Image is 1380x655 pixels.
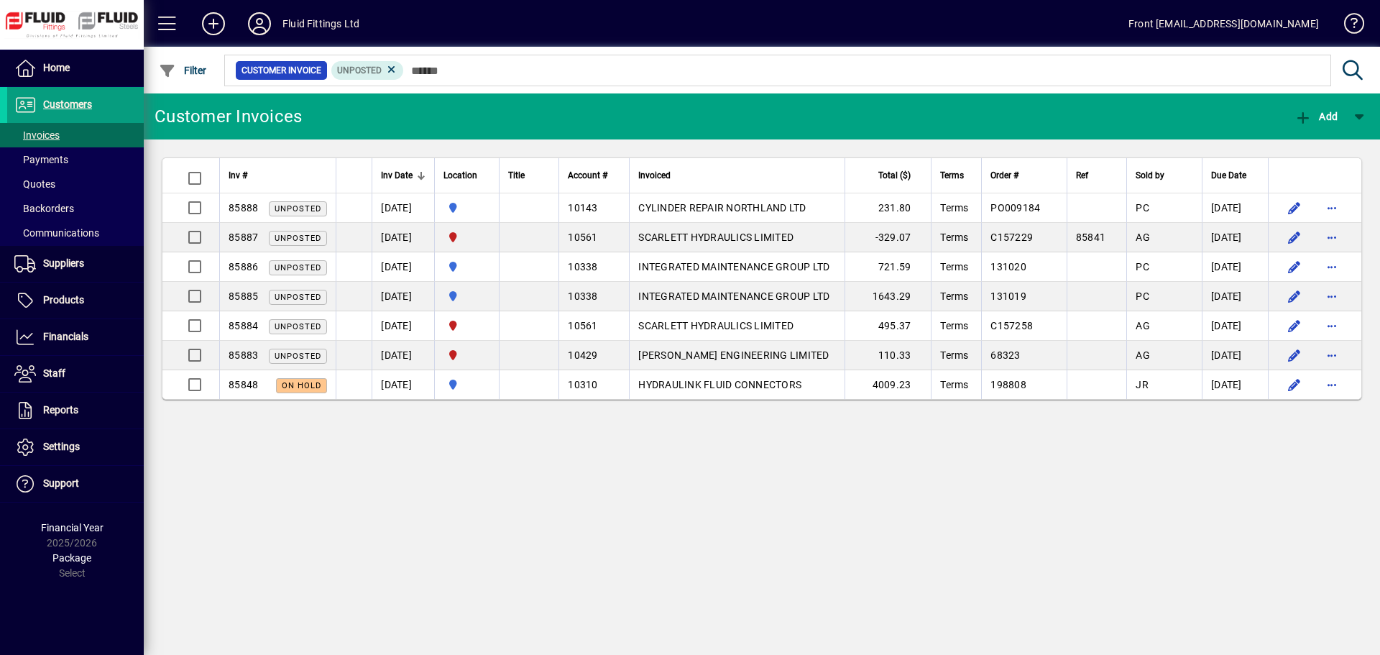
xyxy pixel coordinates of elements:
[1320,196,1343,219] button: More options
[155,58,211,83] button: Filter
[990,320,1033,331] span: C157258
[638,202,806,214] span: CYLINDER REPAIR NORTHLAND LTD
[372,223,434,252] td: [DATE]
[845,223,931,252] td: -329.07
[7,283,144,319] a: Products
[443,347,490,363] span: FLUID FITTINGS CHRISTCHURCH
[7,429,144,465] a: Settings
[229,168,327,183] div: Inv #
[381,168,413,183] span: Inv Date
[854,168,924,183] div: Total ($)
[1202,311,1268,341] td: [DATE]
[1283,226,1306,249] button: Edit
[1283,344,1306,367] button: Edit
[236,11,282,37] button: Profile
[43,404,78,416] span: Reports
[568,168,620,183] div: Account #
[7,221,144,245] a: Communications
[1076,168,1088,183] span: Ref
[7,196,144,221] a: Backorders
[229,349,258,361] span: 85883
[940,232,968,243] span: Terms
[1136,379,1149,390] span: JR
[14,227,99,239] span: Communications
[990,261,1026,272] span: 131020
[1283,255,1306,278] button: Edit
[568,290,597,302] span: 10338
[568,261,597,272] span: 10338
[275,352,321,361] span: Unposted
[14,203,74,214] span: Backorders
[1320,285,1343,308] button: More options
[14,129,60,141] span: Invoices
[43,62,70,73] span: Home
[1128,12,1319,35] div: Front [EMAIL_ADDRESS][DOMAIN_NAME]
[14,154,68,165] span: Payments
[638,349,829,361] span: [PERSON_NAME] ENGINEERING LIMITED
[275,293,321,302] span: Unposted
[1136,202,1149,214] span: PC
[1211,168,1246,183] span: Due Date
[990,349,1020,361] span: 68323
[940,168,964,183] span: Terms
[638,379,801,390] span: HYDRAULINK FLUID CONNECTORS
[43,99,92,110] span: Customers
[41,522,103,533] span: Financial Year
[940,320,968,331] span: Terms
[1320,344,1343,367] button: More options
[1076,168,1118,183] div: Ref
[7,393,144,429] a: Reports
[337,65,382,75] span: Unposted
[940,202,968,214] span: Terms
[43,331,88,342] span: Financials
[1202,252,1268,282] td: [DATE]
[845,311,931,341] td: 495.37
[1202,370,1268,399] td: [DATE]
[1333,3,1362,50] a: Knowledge Base
[229,290,258,302] span: 85885
[372,311,434,341] td: [DATE]
[1136,290,1149,302] span: PC
[229,320,258,331] span: 85884
[638,320,793,331] span: SCARLETT HYDRAULICS LIMITED
[990,202,1040,214] span: PO009184
[845,341,931,370] td: 110.33
[878,168,911,183] span: Total ($)
[43,367,65,379] span: Staff
[372,252,434,282] td: [DATE]
[7,319,144,355] a: Financials
[638,168,836,183] div: Invoiced
[7,123,144,147] a: Invoices
[1283,373,1306,396] button: Edit
[1291,104,1341,129] button: Add
[568,379,597,390] span: 10310
[508,168,550,183] div: Title
[43,257,84,269] span: Suppliers
[443,168,477,183] span: Location
[229,202,258,214] span: 85888
[443,200,490,216] span: AUCKLAND
[1136,320,1150,331] span: AG
[1283,196,1306,219] button: Edit
[443,288,490,304] span: AUCKLAND
[7,466,144,502] a: Support
[1136,168,1193,183] div: Sold by
[7,356,144,392] a: Staff
[443,318,490,334] span: FLUID FITTINGS CHRISTCHURCH
[1320,226,1343,249] button: More options
[52,552,91,564] span: Package
[940,379,968,390] span: Terms
[1294,111,1338,122] span: Add
[229,232,258,243] span: 85887
[275,263,321,272] span: Unposted
[229,168,247,183] span: Inv #
[190,11,236,37] button: Add
[990,232,1033,243] span: C157229
[638,168,671,183] span: Invoiced
[1320,255,1343,278] button: More options
[1202,341,1268,370] td: [DATE]
[1076,232,1105,243] span: 85841
[7,172,144,196] a: Quotes
[159,65,207,76] span: Filter
[568,232,597,243] span: 10561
